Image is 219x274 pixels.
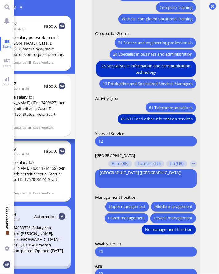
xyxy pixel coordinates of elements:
span: Middle management [154,204,193,210]
span: [GEOGRAPHIC_DATA] [95,153,135,159]
button: Lucerne (LU) [134,161,164,167]
span: Case Workers [33,60,54,65]
span: 13 Production and Specialized Services Managers [103,80,193,87]
span: 20h [10,152,22,156]
span: 💼 Workspace: IT [5,230,9,244]
span: 20h [10,86,22,91]
span: Management Position [95,195,136,200]
span: Without completed vocational training [122,16,193,22]
span: Stats [2,82,12,86]
span: Case Workers [33,125,54,130]
span: 61 Telecommunications [149,104,193,111]
button: Uri (UR) [166,161,187,167]
button: 13 Production and Specialized Services Managers [99,79,196,89]
button: 62-63 IT and other information services [118,114,196,124]
span: Lucerne (LU) [138,162,161,166]
button: No management function [142,225,196,235]
span: 2d [18,27,27,31]
span: 24 Specialist in business and administration [113,51,193,57]
button: 21 Science and engineering professionals [115,38,196,48]
span: Company training [160,4,193,11]
span: Age [95,264,102,269]
button: Company training [156,2,196,12]
span: No management function [145,227,193,233]
button: Upper management [105,202,149,212]
span: Automation [34,214,57,219]
img: Aut [59,213,65,220]
span: 25 Specialists in information and communication technology [99,63,193,76]
span: ActivityType [95,96,118,101]
span: Bern (BE) [112,162,128,166]
span: 2d [22,86,31,91]
span: Team [1,64,13,68]
span: 21 Science and engineering professionals [118,40,193,46]
img: NA [59,83,65,89]
button: 61 Telecommunications [146,103,196,112]
span: 24d [10,217,22,221]
button: Middle management [151,202,196,212]
span: 4 [20,5,22,9]
span: Lower management [108,215,145,221]
span: OccupationGroup [95,31,129,36]
button: Lowest management [150,213,196,223]
span: Years of Service [95,131,124,136]
span: Nibo A [44,23,57,29]
span: Nibo A [44,148,57,154]
button: [GEOGRAPHIC_DATA] ([GEOGRAPHIC_DATA]) [99,171,182,178]
button: 24 Specialist in business and administration [110,49,196,59]
span: Upper management [109,204,146,210]
span: 62-63 IT and other information services [121,116,193,122]
span: Nibo A [44,83,57,89]
button: Lower management [105,213,148,223]
span: Case Workers [33,190,54,196]
img: You [3,261,10,268]
span: Uri (UR) [170,162,184,166]
img: NA [59,23,65,29]
span: Weekly Hours [95,241,121,247]
button: 25 Specialists in information and communication technology [96,61,196,77]
span: Lowest management [154,215,193,221]
span: 2d [22,152,31,156]
span: Board [1,44,13,49]
span: [GEOGRAPHIC_DATA] ([GEOGRAPHIC_DATA]) [100,171,181,178]
button: Without completed vocational training [118,14,196,24]
button: Bern (BE) [108,161,132,167]
img: NA [59,148,65,155]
